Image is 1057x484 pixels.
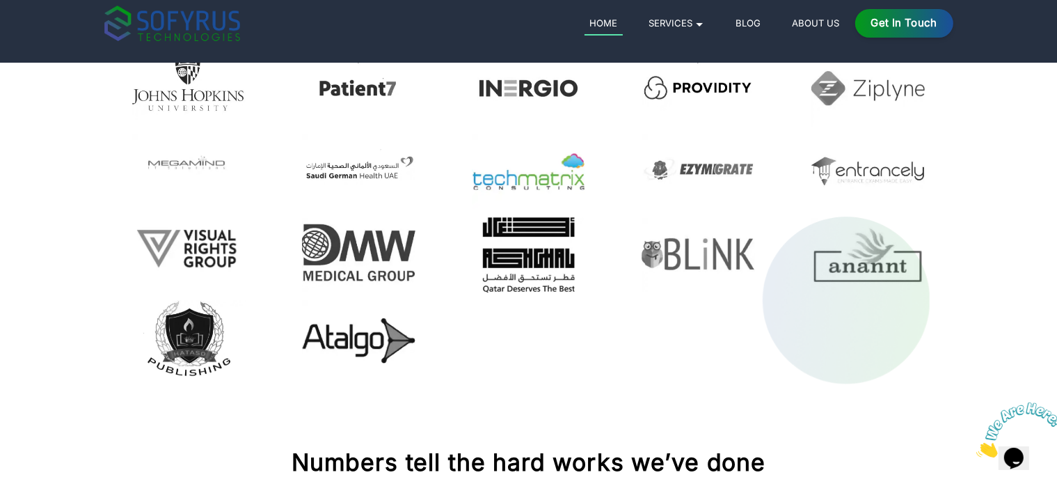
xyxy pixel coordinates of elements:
h4: Numbers tell the hard works we’ve done [111,446,946,478]
a: Blog [731,15,766,31]
img: Software development Company [642,50,755,125]
a: About Us [787,15,845,31]
a: Home [585,15,623,36]
img: Entrancely [811,134,925,209]
img: saudigerman health UAE [302,134,415,205]
img: Dmw [302,217,415,292]
img: Ezymigrate [642,134,755,209]
img: Hataso [132,300,246,375]
img: Blink [642,217,755,292]
a: Get in Touch [855,9,953,38]
img: Ashghal [472,217,585,292]
img: Johns Hopkins [132,50,246,121]
img: sofyrus [104,6,240,41]
iframe: chat widget [971,397,1057,463]
img: Atalgo [302,300,415,375]
img: megamind IT web solution [132,134,246,196]
img: Visual Rights Group [132,217,246,279]
img: Software development Company [472,50,585,125]
a: Services 🞃 [644,15,710,31]
img: Software development Company [302,50,415,125]
img: Techmatrix [472,134,585,209]
img: Chat attention grabber [6,6,92,61]
img: Ziplyne [811,50,925,125]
